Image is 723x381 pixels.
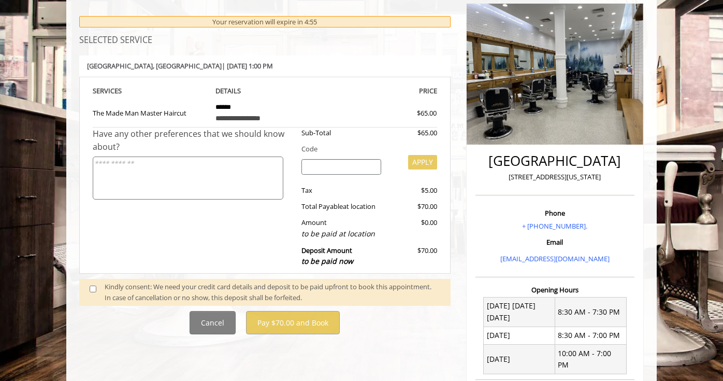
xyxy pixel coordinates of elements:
div: Kindly consent: We need your credit card details and deposit to be paid upfront to book this appo... [105,281,440,303]
div: Code [294,144,437,154]
td: 8:30 AM - 7:00 PM [555,327,626,344]
button: Cancel [190,311,236,334]
th: SERVICE [93,85,208,97]
div: $70.00 [389,245,437,267]
span: , [GEOGRAPHIC_DATA] [153,61,222,70]
div: Have any other preferences that we should know about? [93,128,294,154]
button: APPLY [408,155,437,170]
button: Pay $70.00 and Book [246,311,340,334]
td: [DATE] [484,327,555,344]
h3: Email [478,238,632,246]
td: [DATE] [DATE] [DATE] [484,297,555,327]
h3: Phone [478,209,632,217]
div: $65.00 [380,108,437,119]
div: Tax [294,185,389,196]
b: Deposit Amount [301,246,353,266]
div: to be paid at location [301,228,382,239]
div: $0.00 [389,217,437,239]
td: The Made Man Master Haircut [93,97,208,128]
a: [EMAIL_ADDRESS][DOMAIN_NAME] [500,254,610,263]
div: Your reservation will expire in 4:55 [79,16,451,27]
div: $5.00 [389,185,437,196]
h2: [GEOGRAPHIC_DATA] [478,153,632,168]
div: $65.00 [389,128,437,138]
p: [STREET_ADDRESS][US_STATE] [478,172,632,182]
a: + [PHONE_NUMBER]. [522,221,587,231]
span: to be paid now [301,256,353,266]
th: PRICE [322,85,437,97]
span: S [118,86,122,95]
td: [DATE] [484,345,555,374]
div: Total Payable [294,201,389,212]
b: [GEOGRAPHIC_DATA] | [DATE] 1:00 PM [87,61,273,70]
div: Sub-Total [294,128,389,138]
span: at location [343,202,375,211]
h3: Opening Hours [475,286,634,293]
th: DETAILS [208,85,323,97]
td: 8:30 AM - 7:30 PM [555,297,626,327]
div: Amount [294,217,389,239]
div: $70.00 [389,201,437,212]
td: 10:00 AM - 7:00 PM [555,345,626,374]
h3: SELECTED SERVICE [79,36,451,45]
